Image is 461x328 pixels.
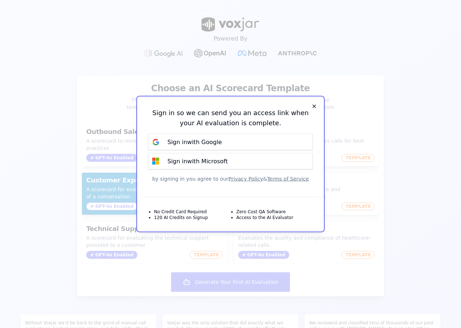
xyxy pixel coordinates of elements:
li: Zero Cost QA Software [236,209,286,215]
li: No Credit Card Required [154,209,207,215]
button: Sign inwith Google [148,134,313,150]
li: 120 AI Credits on Signup [154,215,208,220]
div: by signing in you agree to our & [148,175,313,182]
button: Sign inwith Microsoft [148,153,313,169]
img: microsoft Sign in button [149,154,163,168]
img: google Sign in button [149,135,163,149]
li: Access to the AI Evaluator [236,215,293,220]
p: Sign in with Microsoft [167,157,228,165]
div: Sign in so we can send you an access link when your AI evaluation is complete. [148,108,313,128]
p: Sign in with Google [167,138,222,146]
button: Terms of Service [267,175,309,182]
button: Privacy Policy [228,175,263,182]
